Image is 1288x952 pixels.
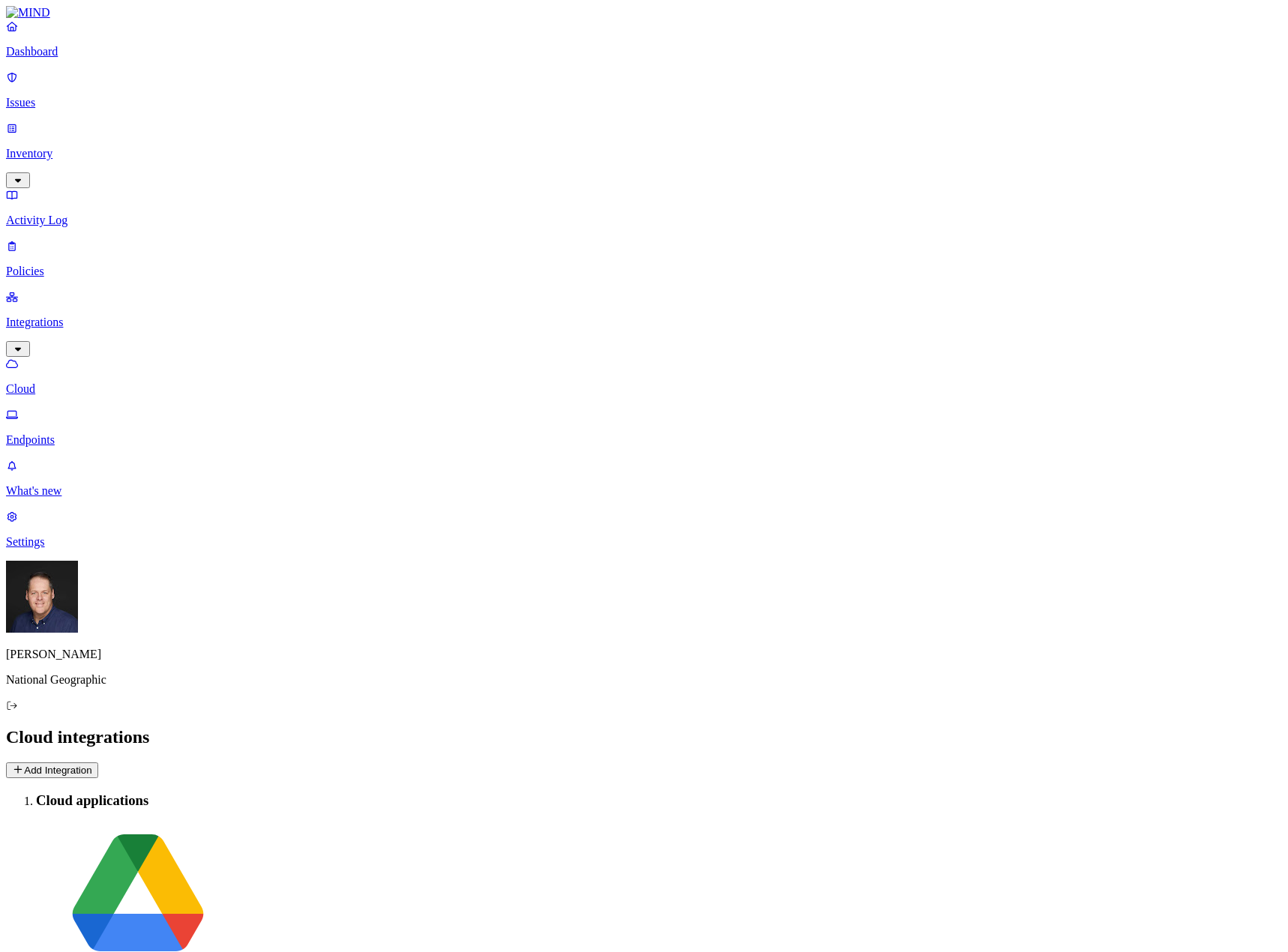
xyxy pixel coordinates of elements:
[6,535,1282,549] p: Settings
[6,510,1282,549] a: Settings
[6,673,1282,687] p: National Geographic
[6,96,1282,109] p: Issues
[6,6,1282,19] a: MIND
[6,239,1282,278] a: Policies
[6,762,98,778] button: Add Integration
[6,214,1282,227] p: Activity Log
[6,45,1282,58] p: Dashboard
[36,792,1282,809] h3: Cloud applications
[6,19,1282,58] a: Dashboard
[6,561,78,633] img: Mark DeCarlo
[6,316,1282,329] p: Integrations
[6,459,1282,498] a: What's new
[6,147,1282,160] p: Inventory
[6,484,1282,498] p: What's new
[6,188,1282,227] a: Activity Log
[6,727,1282,747] h2: Cloud integrations
[6,121,1282,186] a: Inventory
[6,648,1282,661] p: [PERSON_NAME]
[6,290,1282,355] a: Integrations
[6,433,1282,447] p: Endpoints
[6,6,50,19] img: MIND
[6,382,1282,396] p: Cloud
[6,408,1282,447] a: Endpoints
[6,70,1282,109] a: Issues
[6,265,1282,278] p: Policies
[6,357,1282,396] a: Cloud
